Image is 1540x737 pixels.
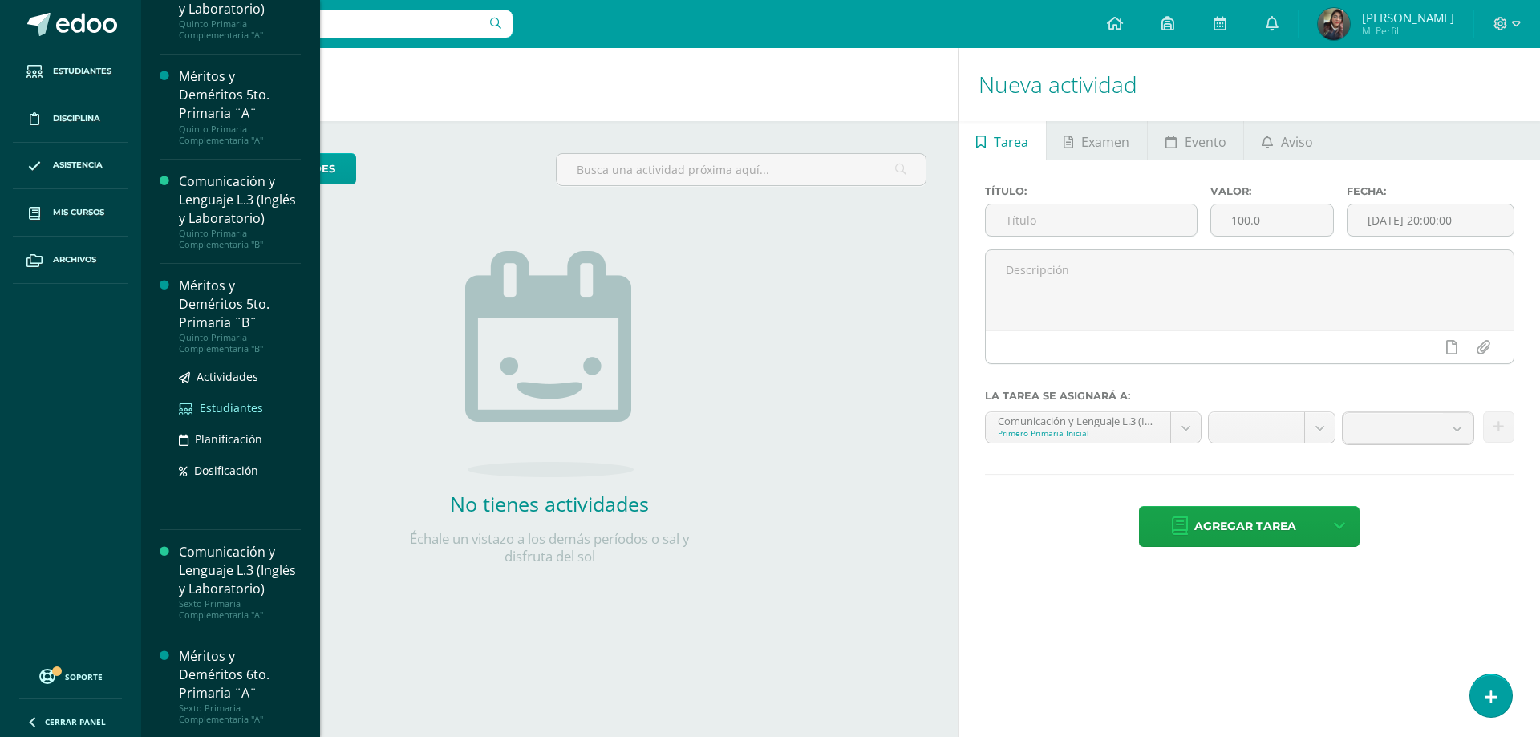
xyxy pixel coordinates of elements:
div: Quinto Primaria Complementaria "B" [179,332,301,354]
a: Aviso [1244,121,1330,160]
span: Soporte [65,671,103,682]
span: Tarea [994,123,1028,161]
img: f0e68a23fbcd897634a5ac152168984d.png [1318,8,1350,40]
a: Examen [1047,121,1147,160]
a: Comunicación y Lenguaje L.3 (Inglés y Laboratorio) 'A'Primero Primaria Inicial [986,412,1201,443]
div: Primero Primaria Inicial [998,427,1158,439]
a: Mis cursos [13,189,128,237]
div: Quinto Primaria Complementaria "B" [179,228,301,250]
h2: No tienes actividades [389,490,710,517]
span: Agregar tarea [1194,507,1296,546]
label: Valor: [1210,185,1333,197]
span: Mis cursos [53,206,104,219]
div: Quinto Primaria Complementaria "A" [179,18,301,41]
input: Busca un usuario... [152,10,513,38]
span: [PERSON_NAME] [1362,10,1454,26]
a: Méritos y Deméritos 6to. Primaria ¨A¨Sexto Primaria Complementaria "A" [179,647,301,725]
div: Comunicación y Lenguaje L.3 (Inglés y Laboratorio) [179,172,301,228]
a: Tarea [959,121,1046,160]
a: Méritos y Deméritos 5to. Primaria ¨A¨Quinto Primaria Complementaria "A" [179,67,301,145]
span: Estudiantes [53,65,111,78]
label: Fecha: [1347,185,1514,197]
div: Quinto Primaria Complementaria "A" [179,124,301,146]
span: Asistencia [53,159,103,172]
span: Aviso [1281,123,1313,161]
span: Estudiantes [200,400,263,415]
span: Disciplina [53,112,100,125]
a: Soporte [19,665,122,686]
input: Título [986,204,1198,236]
div: Méritos y Deméritos 5to. Primaria ¨A¨ [179,67,301,123]
a: Comunicación y Lenguaje L.3 (Inglés y Laboratorio)Quinto Primaria Complementaria "B" [179,172,301,250]
div: Comunicación y Lenguaje L.3 (Inglés y Laboratorio) 'A' [998,412,1158,427]
a: Comunicación y Lenguaje L.3 (Inglés y Laboratorio)Sexto Primaria Complementaria "A" [179,543,301,621]
div: Méritos y Deméritos 5to. Primaria ¨B¨ [179,277,301,332]
a: Planificación [179,430,301,448]
a: Archivos [13,237,128,284]
a: Estudiantes [13,48,128,95]
span: Cerrar panel [45,716,106,727]
h1: Nueva actividad [979,48,1521,121]
div: Comunicación y Lenguaje L.3 (Inglés y Laboratorio) [179,543,301,598]
h1: Actividades [160,48,939,121]
input: Busca una actividad próxima aquí... [557,154,925,185]
span: Examen [1081,123,1129,161]
input: Puntos máximos [1211,204,1332,236]
span: Planificación [195,431,262,447]
a: Actividades [179,367,301,386]
input: Fecha de entrega [1347,204,1514,236]
img: no_activities.png [465,251,634,477]
a: Estudiantes [179,399,301,417]
span: Archivos [53,253,96,266]
a: Asistencia [13,143,128,190]
span: Evento [1185,123,1226,161]
div: Sexto Primaria Complementaria "A" [179,703,301,725]
p: Échale un vistazo a los demás períodos o sal y disfruta del sol [389,530,710,565]
div: Méritos y Deméritos 6to. Primaria ¨A¨ [179,647,301,703]
label: Título: [985,185,1198,197]
span: Actividades [197,369,258,384]
a: Evento [1148,121,1243,160]
span: Mi Perfil [1362,24,1454,38]
a: Méritos y Deméritos 5to. Primaria ¨B¨Quinto Primaria Complementaria "B" [179,277,301,354]
a: Disciplina [13,95,128,143]
a: Dosificación [179,461,301,480]
div: Sexto Primaria Complementaria "A" [179,598,301,621]
label: La tarea se asignará a: [985,390,1514,402]
span: Dosificación [194,463,258,478]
